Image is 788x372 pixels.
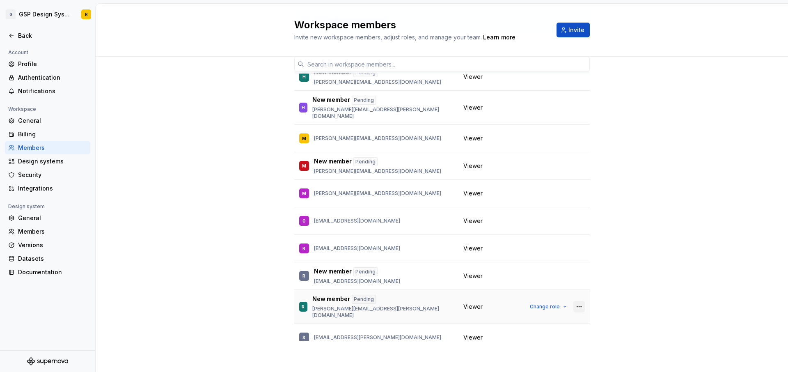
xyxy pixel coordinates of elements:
div: Versions [18,241,87,249]
span: Change role [530,303,560,310]
a: Security [5,168,90,181]
div: Security [18,171,87,179]
button: Change role [526,301,570,312]
a: Authentication [5,71,90,84]
span: Invite new workspace members, adjust roles, and manage your team. [294,34,482,41]
p: [PERSON_NAME][EMAIL_ADDRESS][DOMAIN_NAME] [314,135,441,142]
span: Invite [568,26,584,34]
div: General [18,117,87,125]
a: Members [5,141,90,154]
a: General [5,114,90,127]
a: Versions [5,239,90,252]
p: [EMAIL_ADDRESS][DOMAIN_NAME] [314,245,400,252]
p: [PERSON_NAME][EMAIL_ADDRESS][DOMAIN_NAME] [314,168,441,175]
div: Authentication [18,73,87,82]
span: Viewer [463,162,483,170]
span: Viewer [463,303,483,311]
span: Viewer [463,244,483,253]
p: [PERSON_NAME][EMAIL_ADDRESS][DOMAIN_NAME] [314,79,441,85]
span: Viewer [463,103,483,112]
p: [PERSON_NAME][EMAIL_ADDRESS][PERSON_NAME][DOMAIN_NAME] [312,106,454,119]
a: Billing [5,128,90,141]
div: Documentation [18,268,87,276]
p: New member [312,295,350,304]
p: [EMAIL_ADDRESS][PERSON_NAME][DOMAIN_NAME] [314,334,441,341]
div: G [6,9,16,19]
div: M [302,134,306,142]
span: Viewer [463,73,483,81]
a: Notifications [5,85,90,98]
span: Viewer [463,134,483,142]
div: R [302,244,305,253]
div: H [302,73,306,81]
a: Datasets [5,252,90,265]
div: Pending [352,96,376,105]
a: Documentation [5,266,90,279]
div: O [302,217,306,225]
div: Pending [353,157,378,166]
div: Pending [353,267,378,276]
div: R [85,11,88,18]
div: Integrations [18,184,87,193]
p: New member [314,267,352,276]
div: M [302,189,306,197]
div: Design system [5,202,48,211]
div: Pending [352,295,376,304]
a: Design systems [5,155,90,168]
span: Viewer [463,333,483,342]
div: Members [18,227,87,236]
a: Integrations [5,182,90,195]
div: Design systems [18,157,87,165]
a: Back [5,29,90,42]
div: Members [18,144,87,152]
div: H [302,103,305,112]
a: General [5,211,90,225]
div: GSP Design System [19,10,71,18]
div: Datasets [18,255,87,263]
div: R [302,303,305,311]
div: S [302,333,305,342]
div: Notifications [18,87,87,95]
div: Workspace [5,104,39,114]
a: Learn more [483,33,515,41]
div: Back [18,32,87,40]
p: New member [312,96,350,105]
div: M [302,162,306,170]
p: New member [314,157,352,166]
p: [EMAIL_ADDRESS][DOMAIN_NAME] [314,218,400,224]
svg: Supernova Logo [27,357,68,365]
span: Viewer [463,189,483,197]
div: Account [5,48,32,57]
button: GGSP Design SystemR [2,5,94,23]
button: Invite [557,23,590,37]
h2: Workspace members [294,18,547,32]
p: [PERSON_NAME][EMAIL_ADDRESS][DOMAIN_NAME] [314,190,441,197]
a: Members [5,225,90,238]
input: Search in workspace members... [304,57,590,71]
div: General [18,214,87,222]
span: . [482,34,517,41]
a: Profile [5,57,90,71]
div: Billing [18,130,87,138]
p: [EMAIL_ADDRESS][DOMAIN_NAME] [314,278,400,285]
span: Viewer [463,217,483,225]
p: [PERSON_NAME][EMAIL_ADDRESS][PERSON_NAME][DOMAIN_NAME] [312,305,454,319]
span: Viewer [463,272,483,280]
div: R [302,272,305,280]
div: Profile [18,60,87,68]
